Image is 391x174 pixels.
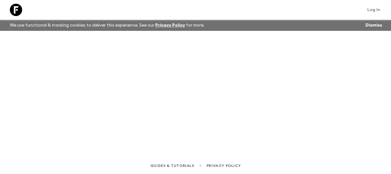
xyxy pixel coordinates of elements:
[155,23,185,27] a: Privacy Policy
[207,162,241,169] a: Privacy Policy
[150,162,194,169] a: Guides & Tutorials
[364,21,384,30] button: Dismiss
[7,20,207,31] p: We use functional & tracking cookies to deliver this experience. See our for more.
[364,6,384,14] a: Log in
